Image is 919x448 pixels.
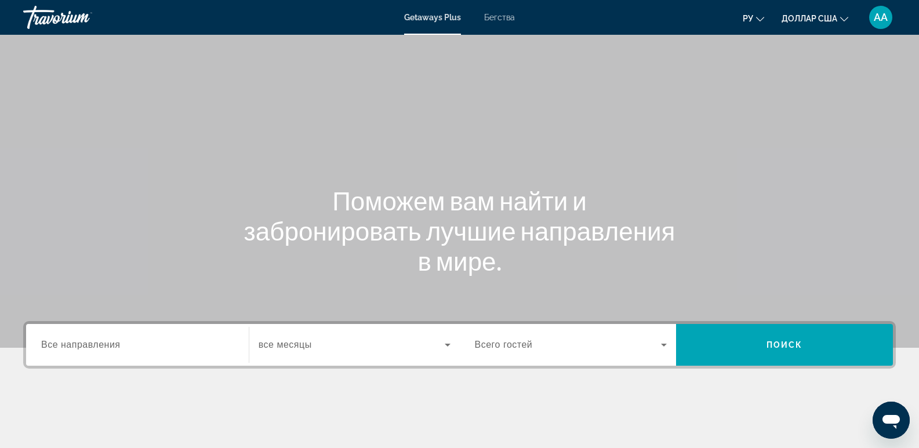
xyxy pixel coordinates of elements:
font: доллар США [782,14,837,23]
button: Изменить язык [743,10,764,27]
span: Все направления [41,340,121,349]
iframe: Кнопка запуска окна обмена сообщениями [873,402,910,439]
a: Бегства [484,13,515,22]
button: Меню пользователя [866,5,896,30]
span: Всего гостей [475,340,533,349]
span: Поиск [767,340,803,349]
span: все месяцы [259,340,312,349]
h1: Поможем вам найти и забронировать лучшие направления в мире. [242,185,677,276]
font: АА [874,11,888,23]
div: Виджет поиска [26,324,893,366]
a: Травориум [23,2,139,32]
font: ру [743,14,753,23]
a: Getaways Plus [404,13,461,22]
button: Изменить валюту [782,10,848,27]
button: Поиск [676,324,893,366]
